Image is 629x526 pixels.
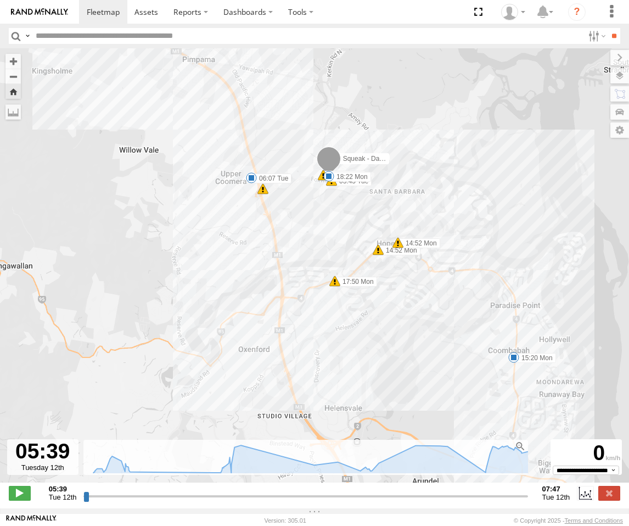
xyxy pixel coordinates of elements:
label: 18:22 Mon [329,172,371,182]
div: © Copyright 2025 - [514,517,623,524]
label: 15:20 Mon [514,353,556,363]
label: Measure [5,104,21,120]
i: ? [568,3,586,21]
label: Play/Stop [9,486,31,500]
a: Visit our Website [6,515,57,526]
label: 14:52 Mon [378,245,420,255]
div: 0 [552,441,620,466]
label: Map Settings [610,122,629,138]
label: 18:07 Mon [323,171,366,181]
a: Terms and Conditions [565,517,623,524]
span: Tue 12th Aug 2025 [542,493,570,501]
label: 17:50 Mon [335,277,377,287]
img: rand-logo.svg [11,8,68,16]
button: Zoom Home [5,84,21,99]
button: Zoom in [5,54,21,69]
div: 5 [257,183,268,194]
div: James Oakden [497,4,529,20]
div: Version: 305.01 [265,517,306,524]
label: Search Query [23,28,32,44]
strong: 07:47 [542,485,570,493]
label: 14:52 Mon [398,238,440,248]
label: 06:07 Tue [251,174,291,183]
span: Squeak - Dark Green [343,155,405,163]
strong: 05:39 [49,485,77,493]
label: Close [598,486,620,500]
span: Tue 12th Aug 2025 [49,493,77,501]
label: Search Filter Options [584,28,608,44]
button: Zoom out [5,69,21,84]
